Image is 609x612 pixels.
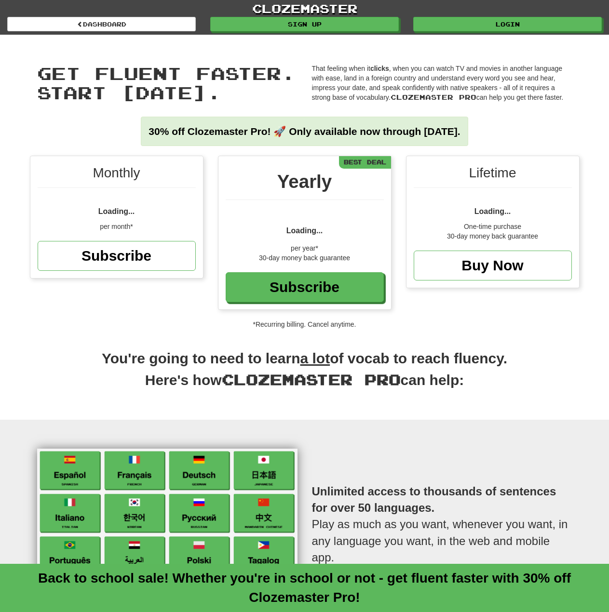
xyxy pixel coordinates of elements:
[414,251,572,280] a: Buy Now
[474,207,511,215] span: Loading...
[312,464,572,585] p: Play as much as you want, whenever you want, in any language you want, in the web and mobile app.
[222,371,401,388] span: Clozemaster Pro
[210,17,399,31] a: Sign up
[370,65,389,72] strong: clicks
[226,253,384,263] div: 30-day money back guarantee
[226,272,384,302] a: Subscribe
[7,17,196,31] a: Dashboard
[414,222,572,231] div: One-time purchase
[30,348,580,400] h2: You're going to need to learn of vocab to reach fluency. Here's how can help:
[149,126,460,137] strong: 30% off Clozemaster Pro! 🚀 Only available now through [DATE].
[37,449,298,605] img: languages-list.png
[312,485,556,514] strong: Unlimited access to thousands of sentences for over 50 languages.
[312,64,572,102] p: That feeling when it , when you can watch TV and movies in another language with ease, land in a ...
[226,168,384,200] div: Yearly
[339,156,391,168] div: Best Deal
[414,163,572,188] div: Lifetime
[286,226,323,235] span: Loading...
[38,222,196,231] div: per month*
[300,350,330,366] u: a lot
[38,571,571,605] a: Back to school sale! Whether you're in school or not - get fluent faster with 30% off Clozemaster...
[38,163,196,188] div: Monthly
[413,17,602,31] a: Login
[37,63,296,103] span: Get fluent faster. Start [DATE].
[391,93,476,101] span: Clozemaster Pro
[38,241,196,271] a: Subscribe
[98,207,135,215] span: Loading...
[414,231,572,241] div: 30-day money back guarantee
[226,243,384,253] div: per year*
